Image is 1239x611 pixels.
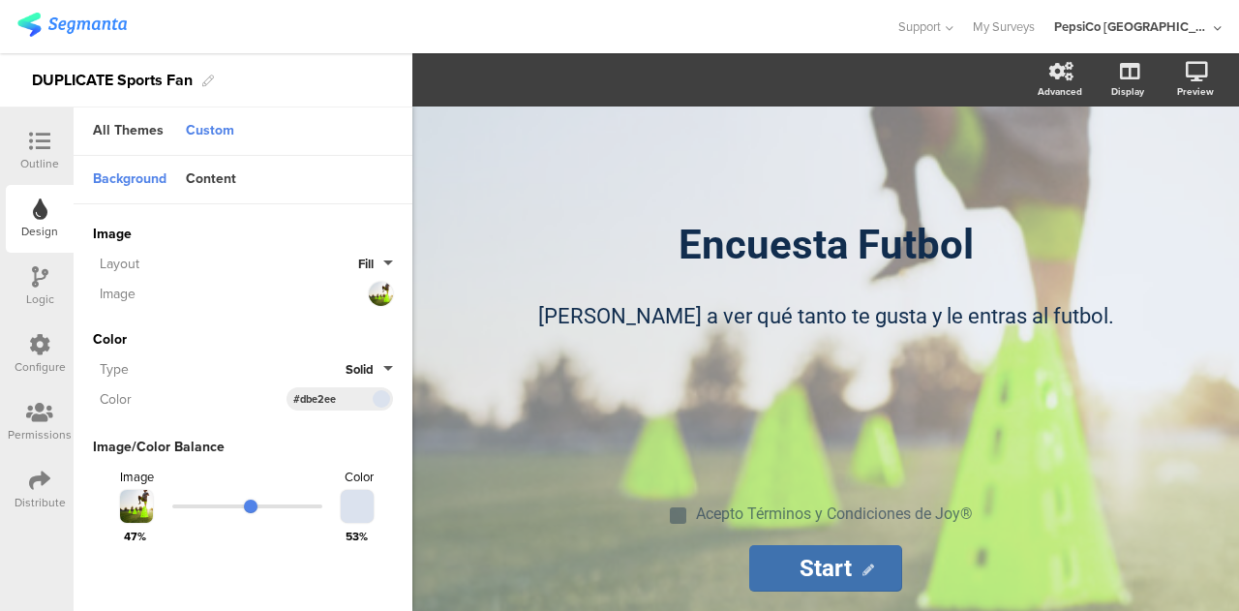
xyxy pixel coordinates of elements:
button: Fill [358,255,393,273]
p: Acepto Términos y Condiciones de Joy® [696,504,973,523]
div: Permissions [8,426,72,443]
div: Type [93,359,346,380]
p: Encuesta Futbol [468,221,1184,268]
div: PepsiCo [GEOGRAPHIC_DATA] [1054,17,1209,36]
div: Custom [176,115,244,148]
div: Layout [93,254,358,274]
div: Image/Color Balance [93,437,225,457]
div: DUPLICATE Sports Fan [32,65,193,96]
span: Support [898,17,941,36]
span: Solid [346,360,374,379]
img: segmanta logo [17,13,127,37]
div: 53% [346,528,374,545]
span: Image [93,224,393,244]
input: Start [749,545,902,592]
iframe: Chat Widget [805,31,1239,611]
div: Background [83,164,176,197]
div: Content [176,164,246,197]
div: 47% [112,528,146,545]
div: Distribute [15,494,66,511]
div: Color [345,468,374,486]
div: Image [120,468,154,486]
span: Fill [358,255,374,273]
p: [PERSON_NAME] a ver qué tanto te gusta y le entras al futbol. [487,300,1164,332]
div: Configure [15,358,66,376]
div: All Themes [83,115,173,148]
div: Design [21,223,58,240]
button: Solid [346,360,393,379]
div: Outline [20,155,59,172]
div: Color [93,329,393,350]
div: Logic [26,290,54,308]
div: Color [93,389,287,410]
div: Image [93,284,354,304]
